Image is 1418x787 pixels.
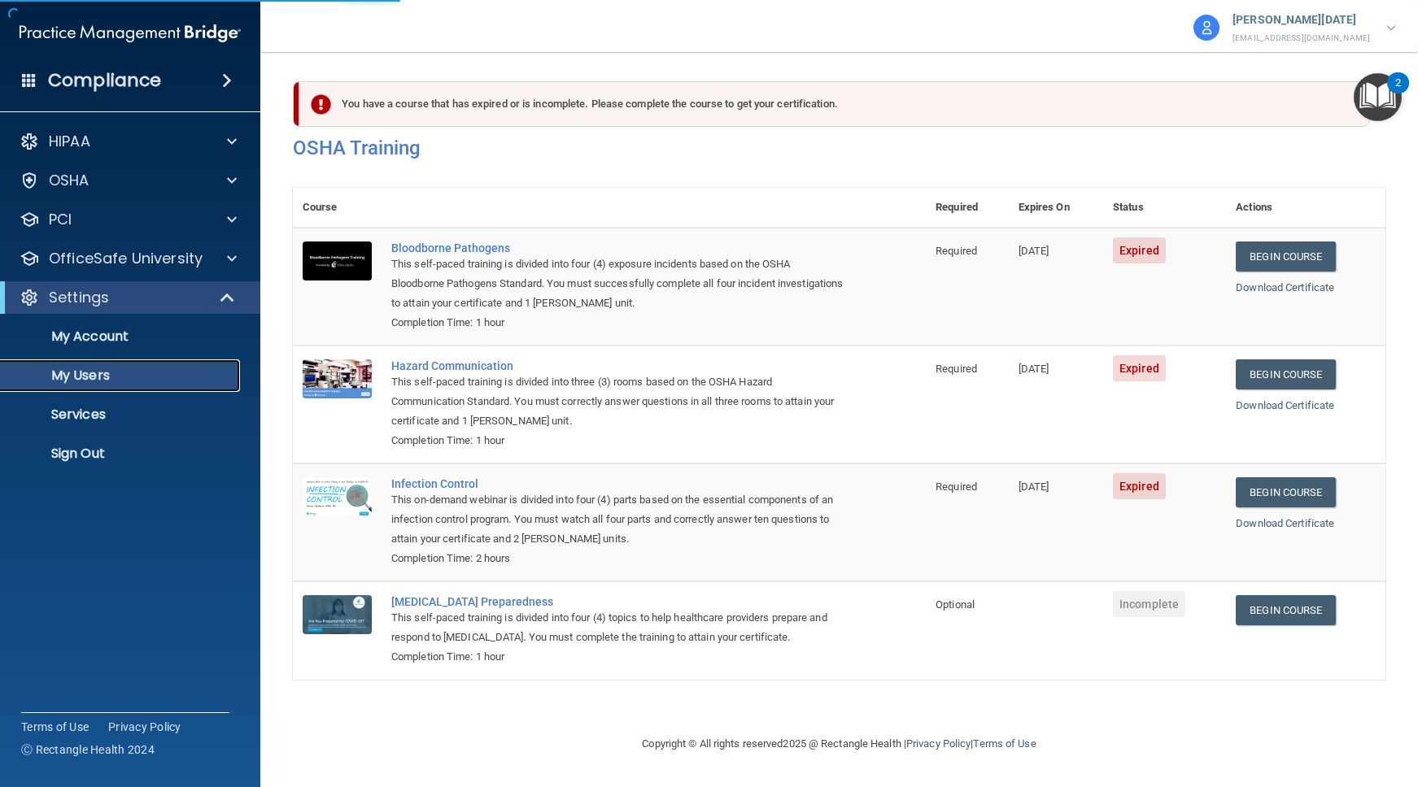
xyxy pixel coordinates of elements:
img: avatar.17b06cb7.svg [1193,15,1219,41]
a: Terms of Use [973,737,1036,750]
div: This self-paced training is divided into four (4) exposure incidents based on the OSHA Bloodborne... [391,254,844,313]
th: Expires On [1009,188,1103,228]
th: Actions [1226,188,1385,228]
div: This self-paced training is divided into three (3) rooms based on the OSHA Hazard Communication S... [391,372,844,431]
p: HIPAA [49,132,90,151]
span: Expired [1113,237,1166,263]
a: Hazard Communication [391,359,844,372]
div: You have a course that has expired or is incomplete. Please complete the course to get your certi... [299,81,1370,127]
span: [DATE] [1019,363,1049,375]
img: arrow-down.227dba2b.svg [1386,25,1396,31]
button: Open Resource Center, 2 new notifications [1354,73,1402,121]
p: OfficeSafe University [49,249,203,268]
a: [MEDICAL_DATA] Preparedness [391,595,844,608]
span: Expired [1113,473,1166,499]
p: My Account [11,328,233,345]
p: Sign Out [11,446,233,462]
span: Required [936,363,977,375]
div: This on-demand webinar is divided into four (4) parts based on the essential components of an inf... [391,490,844,549]
img: exclamation-circle-solid-danger.72ef9ffc.png [311,94,331,115]
div: Completion Time: 1 hour [391,647,844,667]
a: Download Certificate [1236,399,1334,411]
div: 2 [1395,83,1401,104]
a: Privacy Policy [108,719,181,735]
a: PCI [20,210,237,229]
span: Optional [936,598,975,611]
p: OSHA [49,171,89,190]
span: Incomplete [1113,591,1185,617]
span: Expired [1113,355,1166,381]
span: [DATE] [1019,245,1049,257]
span: Required [936,480,977,493]
div: This self-paced training is divided into four (4) topics to help healthcare providers prepare and... [391,608,844,647]
a: Infection Control [391,477,844,490]
span: Ⓒ Rectangle Health 2024 [21,741,155,758]
a: OSHA [20,171,237,190]
a: OfficeSafe University [20,249,237,268]
div: Completion Time: 1 hour [391,313,844,333]
a: Begin Course [1236,359,1335,389]
h4: Compliance [48,69,161,92]
th: Required [926,188,1008,228]
p: [EMAIL_ADDRESS][DOMAIN_NAME] [1233,31,1370,46]
a: Privacy Policy [906,737,971,750]
p: Settings [49,288,109,307]
a: Settings [20,288,236,307]
div: Copyright © All rights reserved 2025 @ Rectangle Health | | [543,718,1137,770]
span: [DATE] [1019,480,1049,493]
img: PMB logo [20,17,241,50]
th: Course [293,188,382,228]
th: Status [1103,188,1226,228]
div: Completion Time: 2 hours [391,549,844,568]
div: Completion Time: 1 hour [391,431,844,450]
a: Bloodborne Pathogens [391,241,844,254]
span: Required [936,245,977,257]
a: Download Certificate [1236,281,1334,293]
p: [PERSON_NAME][DATE] [1233,10,1370,31]
a: Begin Course [1236,595,1335,625]
a: Download Certificate [1236,517,1334,529]
p: My Users [11,367,233,384]
a: Begin Course [1236,241,1335,272]
a: Terms of Use [21,719,89,735]
p: Services [11,407,233,423]
h4: OSHA Training [293,137,1385,159]
a: Begin Course [1236,477,1335,507]
a: HIPAA [20,132,237,151]
p: PCI [49,210,72,229]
